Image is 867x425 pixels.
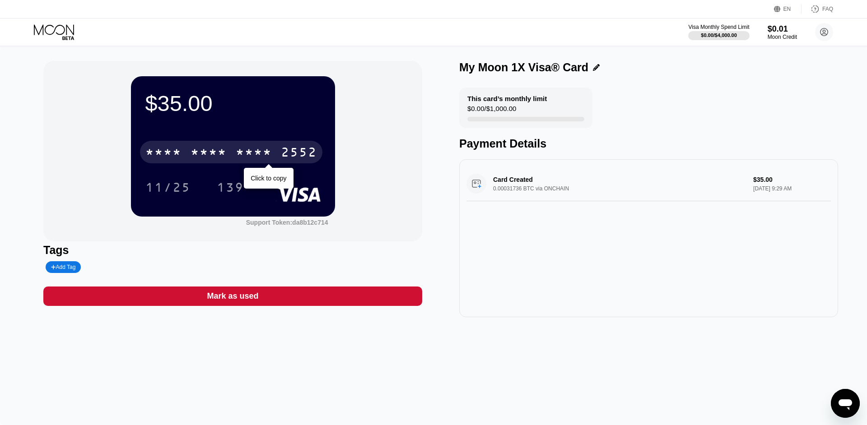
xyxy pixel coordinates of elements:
div: This card’s monthly limit [467,95,547,102]
div: $0.01 [768,24,797,34]
div: Support Token: da8b12c714 [246,219,328,226]
div: Support Token:da8b12c714 [246,219,328,226]
div: Click to copy [251,175,286,182]
div: 11/25 [145,181,191,196]
div: $35.00 [145,91,321,116]
div: FAQ [822,6,833,12]
div: 139 [210,176,251,199]
div: $0.01Moon Credit [768,24,797,40]
div: Visa Monthly Spend Limit$0.00/$4,000.00 [688,24,749,40]
div: 139 [217,181,244,196]
div: Add Tag [51,264,75,270]
div: $0.00 / $1,000.00 [467,105,516,117]
div: Add Tag [46,261,81,273]
div: EN [774,5,802,14]
div: My Moon 1X Visa® Card [459,61,588,74]
div: Mark as used [207,291,258,301]
div: Moon Credit [768,34,797,40]
div: FAQ [802,5,833,14]
div: 11/25 [139,176,197,199]
div: EN [783,6,791,12]
iframe: Button to launch messaging window [831,389,860,418]
div: Mark as used [43,286,422,306]
div: $0.00 / $4,000.00 [701,32,737,38]
div: Tags [43,244,422,257]
div: 2552 [281,146,317,161]
div: Payment Details [459,137,838,150]
div: Visa Monthly Spend Limit [688,24,749,30]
